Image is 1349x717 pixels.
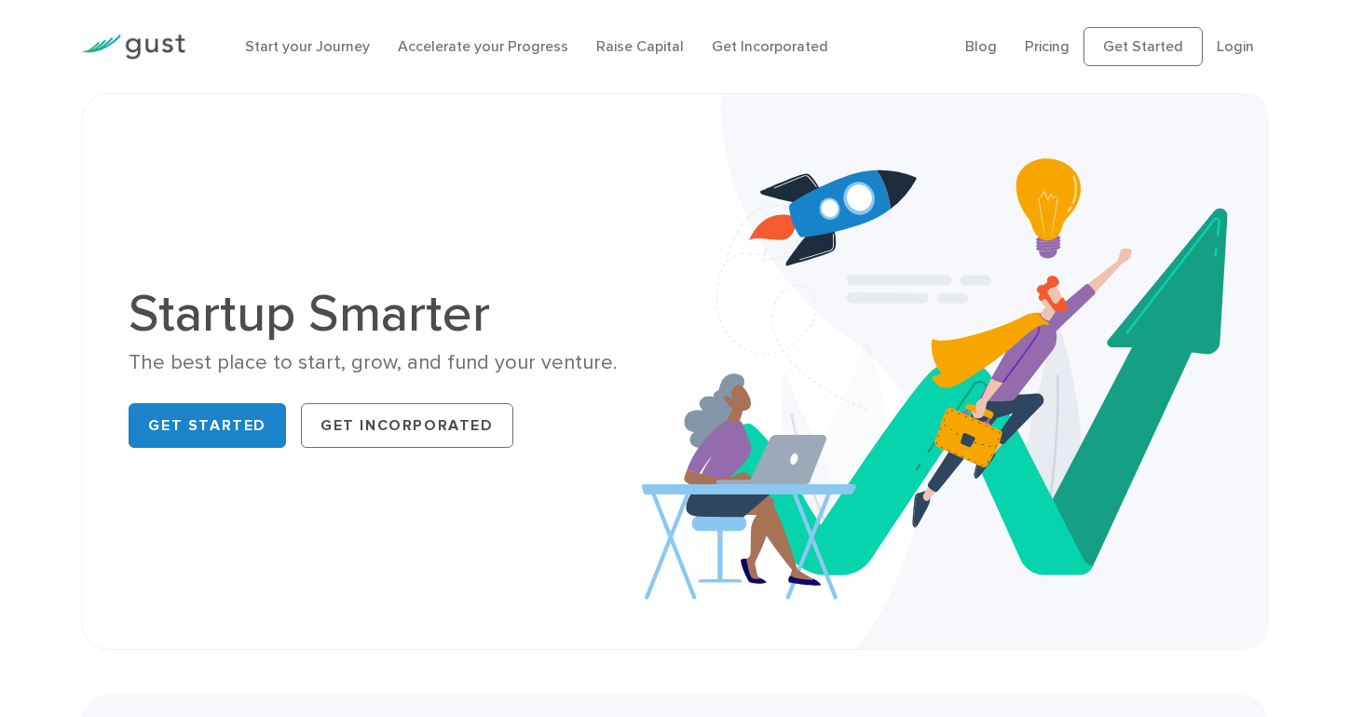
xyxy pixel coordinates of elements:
h1: Startup Smarter [129,288,661,340]
img: Startup Smarter Hero [642,94,1267,649]
a: Get Incorporated [712,37,828,55]
a: Pricing [1025,37,1070,55]
a: Accelerate your Progress [398,37,568,55]
a: Get Incorporated [301,403,513,448]
a: Get Started [1083,27,1203,66]
a: Get Started [129,403,286,448]
a: Login [1217,37,1254,55]
a: Start your Journey [245,37,370,55]
a: Raise Capital [596,37,684,55]
div: The best place to start, grow, and fund your venture. [129,349,661,376]
a: Blog [965,37,997,55]
img: Gust Logo [81,34,185,60]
